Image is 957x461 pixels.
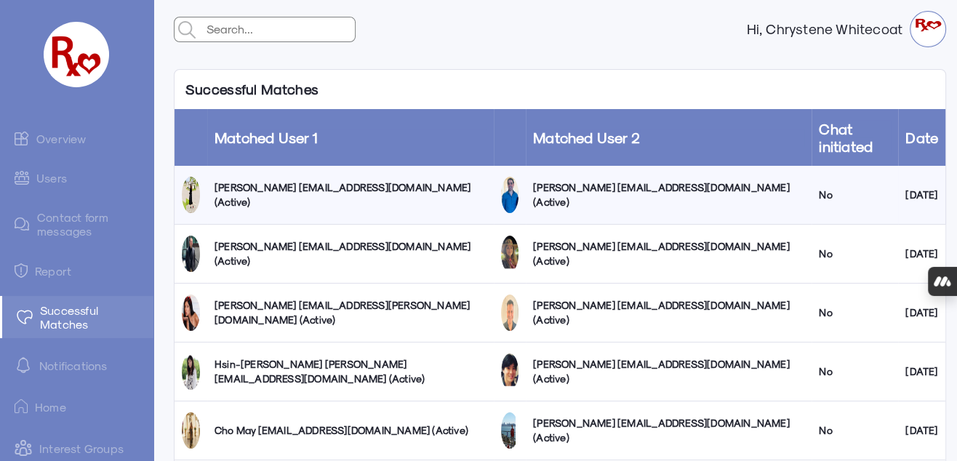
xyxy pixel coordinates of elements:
img: wbnze56gxmadyuycs51c.jpg [501,294,519,331]
img: w0p9hbzmpxdg4u1xuufl.jpg [501,412,519,449]
div: [DATE] [905,188,938,202]
div: No [819,246,891,261]
div: [DATE] [905,305,938,320]
div: No [819,188,891,202]
div: Hsin-[PERSON_NAME] [PERSON_NAME][EMAIL_ADDRESS][DOMAIN_NAME] (Active) [215,357,486,386]
div: [DATE] [905,364,938,379]
img: intrestGropus.svg [15,439,32,457]
img: admin-ic-users.svg [15,171,29,185]
div: [PERSON_NAME] [EMAIL_ADDRESS][PERSON_NAME][DOMAIN_NAME] (Active) [215,298,486,327]
img: tgllwhcayzxyy8kmxxg6.jpg [182,353,200,390]
strong: Hi, Chrystene Whitecoat [746,22,910,36]
div: [PERSON_NAME] [EMAIL_ADDRESS][DOMAIN_NAME] (Active) [533,239,804,268]
img: admin-ic-report.svg [15,263,28,278]
div: [DATE] [905,246,938,261]
img: wzi9xzdmkac4pjxxmzi3.jpg [182,236,200,272]
img: admin-search.svg [175,17,199,42]
img: fpxhffu6jcavqkzrvjpq.jpg [182,177,200,213]
div: [PERSON_NAME] [EMAIL_ADDRESS][DOMAIN_NAME] (Active) [533,298,804,327]
img: wm1uibsf3h4w4jxhanrp.png [501,353,519,390]
a: Chat initiated [819,120,873,155]
div: [PERSON_NAME] [EMAIL_ADDRESS][DOMAIN_NAME] (Active) [533,180,804,209]
div: [PERSON_NAME] [EMAIL_ADDRESS][DOMAIN_NAME] (Active) [215,239,486,268]
a: Matched User 1 [215,129,318,146]
a: Date [905,129,938,146]
img: cwalmn2rujubq7xrqhsk.jpg [182,412,200,449]
img: de2jv1lytegpmlfr9y0u.png [501,236,519,272]
input: Search... [203,17,355,41]
img: matched.svg [17,310,33,324]
div: No [819,423,891,438]
div: Cho May [EMAIL_ADDRESS][DOMAIN_NAME] (Active) [215,423,486,438]
img: ao9djl9jilr8lnsynfvc.jpg [182,294,200,331]
div: No [819,364,891,379]
img: notification-default-white.svg [15,356,32,374]
div: [PERSON_NAME] [EMAIL_ADDRESS][DOMAIN_NAME] (Active) [533,357,804,386]
div: [PERSON_NAME] [EMAIL_ADDRESS][DOMAIN_NAME] (Active) [215,180,486,209]
img: admin-ic-contact-message.svg [15,217,30,231]
a: Matched User 2 [533,129,640,146]
img: nwtv2xxm2rlvwq4gwzp2.png [501,177,519,213]
div: [DATE] [905,423,938,438]
img: ic-home.png [15,399,28,414]
img: admin-ic-overview.svg [15,131,29,145]
div: No [819,305,891,320]
p: Successful Matches [175,70,329,109]
div: [PERSON_NAME] [EMAIL_ADDRESS][DOMAIN_NAME] (Active) [533,416,804,445]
